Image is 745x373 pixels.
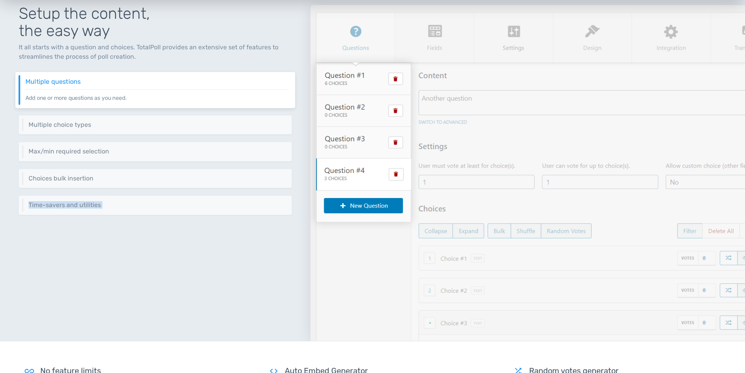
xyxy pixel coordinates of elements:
p: Add one or more questions as you need. [25,89,289,102]
h6: Multiple choice types [29,121,286,128]
h6: Choices bulk insertion [29,175,286,182]
h6: Multiple questions [25,78,289,85]
h6: Max/min required selection [29,148,286,155]
img: Questions and choices [311,5,745,341]
p: It all starts with a question and choices. TotalPoll provides an extensive set of features to str... [19,43,292,61]
p: Shuffle choices, insert random votes and more utilities that save you more time and effort. [29,209,286,209]
p: Just drag and drop your content into the choices area and watch TotalPoll do its magic converting... [29,182,286,182]
h1: Setup the content, the easy way [19,5,292,40]
h6: Time-savers and utilities [29,202,286,209]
